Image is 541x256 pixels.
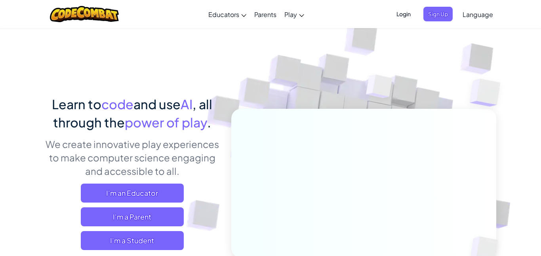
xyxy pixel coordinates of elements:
[81,231,184,250] button: I'm a Student
[133,96,181,112] span: and use
[250,4,280,25] a: Parents
[52,96,101,112] span: Learn to
[207,114,211,130] span: .
[125,114,207,130] span: power of play
[208,10,239,19] span: Educators
[101,96,133,112] span: code
[81,184,184,203] a: I'm an Educator
[45,137,219,178] p: We create innovative play experiences to make computer science engaging and accessible to all.
[284,10,297,19] span: Play
[81,207,184,226] a: I'm a Parent
[463,10,493,19] span: Language
[351,59,408,118] img: Overlap cubes
[392,7,415,21] button: Login
[454,59,522,126] img: Overlap cubes
[423,7,453,21] button: Sign Up
[50,6,119,22] img: CodeCombat logo
[204,4,250,25] a: Educators
[280,4,308,25] a: Play
[181,96,192,112] span: AI
[459,4,497,25] a: Language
